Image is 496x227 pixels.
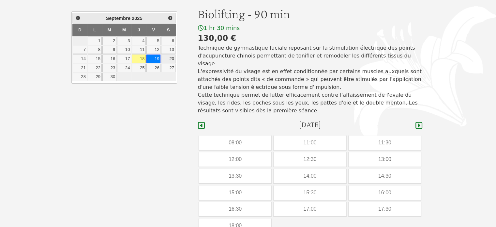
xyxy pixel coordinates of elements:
[102,73,116,81] a: 30
[274,186,346,200] div: 15:30
[274,169,346,183] div: 14:00
[102,55,116,63] a: 16
[166,14,174,22] a: Suivant
[102,64,116,72] a: 23
[167,27,170,32] span: Samedi
[146,46,160,54] a: 12
[146,37,160,45] a: 5
[161,64,175,72] a: 27
[198,24,422,32] div: 1 hr 30 mins
[161,55,175,63] a: 20
[73,64,87,72] a: 21
[132,64,146,72] a: 25
[78,27,82,32] span: Dimanche
[132,37,146,45] a: 4
[102,37,116,45] a: 2
[146,64,160,72] a: 26
[349,169,421,183] div: 14:30
[198,44,422,115] p: Technique de gymnastique faciale reposant sur la stimulation électrique des points d'acupuncture ...
[93,27,96,32] span: Lundi
[199,136,271,150] div: 08:00
[132,16,143,21] span: 2025
[199,202,271,216] div: 16:30
[73,46,87,54] a: 7
[349,136,421,150] div: 11:30
[299,120,321,129] h4: [DATE]
[73,14,82,22] a: Précédent
[161,46,175,54] a: 13
[102,46,116,54] a: 9
[199,169,271,183] div: 13:30
[88,64,102,72] a: 22
[88,46,102,54] a: 8
[199,186,271,200] div: 15:00
[146,55,160,63] a: 19
[88,73,102,81] a: 29
[152,27,155,32] span: Vendredi
[168,15,173,21] span: Suivant
[122,27,126,32] span: Mercredi
[106,16,130,21] span: Septembre
[117,46,131,54] a: 10
[199,152,271,167] div: 12:00
[198,32,422,44] div: 130,00 €
[75,15,81,21] span: Précédent
[138,27,140,32] span: Jeudi
[274,202,346,216] div: 17:00
[161,37,175,45] a: 6
[132,46,146,54] a: 11
[132,55,146,63] a: 18
[349,152,421,167] div: 13:00
[349,186,421,200] div: 16:00
[117,64,131,72] a: 24
[73,73,87,81] a: 28
[274,152,346,167] div: 12:30
[117,37,131,45] a: 3
[88,37,102,45] a: 1
[274,136,346,150] div: 11:00
[108,27,111,32] span: Mardi
[88,55,102,63] a: 15
[73,55,87,63] a: 14
[198,6,422,22] h1: Biolifting - 90 min
[117,55,131,63] a: 17
[349,202,421,216] div: 17:30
